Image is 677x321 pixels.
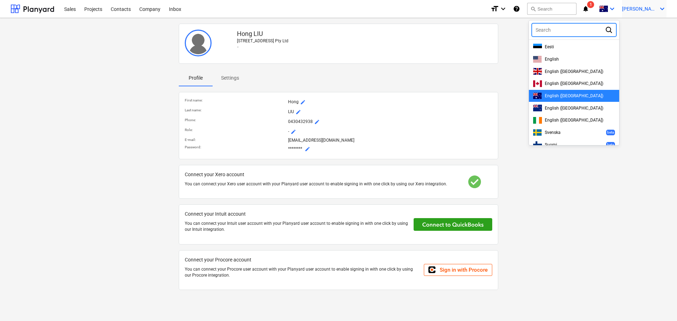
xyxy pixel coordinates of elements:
[607,142,614,147] p: beta
[545,118,603,123] span: English ([GEOGRAPHIC_DATA])
[545,81,603,86] span: English ([GEOGRAPHIC_DATA])
[545,69,603,74] span: English ([GEOGRAPHIC_DATA])
[622,6,657,12] span: [PERSON_NAME]
[545,57,559,62] span: English
[545,130,561,135] span: Svenska
[545,142,557,147] span: Suomi
[545,106,603,111] span: English ([GEOGRAPHIC_DATA])
[658,5,666,13] i: keyboard_arrow_down
[642,287,677,321] iframe: Chat Widget
[607,130,614,135] p: beta
[545,44,554,49] span: Eesti
[545,93,603,98] span: English ([GEOGRAPHIC_DATA])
